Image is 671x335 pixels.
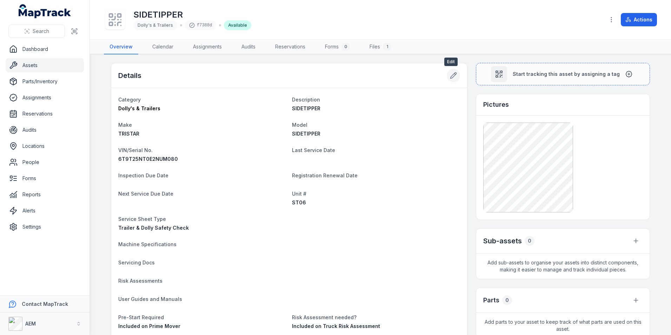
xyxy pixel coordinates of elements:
span: SIDETIPPER [292,131,320,137]
div: 1 [383,42,391,51]
a: Reservations [270,40,311,54]
a: Audits [236,40,261,54]
h3: Parts [483,295,499,305]
a: Audits [6,123,84,137]
span: Category [118,97,141,103]
a: Assignments [187,40,227,54]
span: Description [292,97,320,103]
span: Risk Assessments [118,278,162,284]
a: Calendar [147,40,179,54]
span: SIDETIPPER [292,105,320,111]
span: Dolly's & Trailers [118,105,160,111]
a: Reservations [6,107,84,121]
a: Assets [6,58,84,72]
span: Registration Renewal Date [292,172,358,178]
span: Make [118,122,132,128]
span: Add sub-assets to organise your assets into distinct components, making it easier to manage and t... [476,254,650,279]
span: Last Service Date [292,147,335,153]
span: Included on Prime Mover [118,323,180,329]
a: Parts/Inventory [6,74,84,88]
span: Next Service Due Date [118,191,173,197]
span: Included on Truck Risk Assessment [292,323,380,329]
span: Service Sheet Type [118,216,166,222]
a: People [6,155,84,169]
h3: Pictures [483,100,509,110]
a: Locations [6,139,84,153]
span: Trailer & Dolly Safety Check [118,225,189,231]
div: 0 [502,295,512,305]
a: Forms0 [319,40,356,54]
span: Inspection Due Date [118,172,168,178]
a: Alerts [6,204,84,218]
strong: Contact MapTrack [22,301,68,307]
span: Machine Specifications [118,241,177,247]
button: Start tracking this asset by assigning a tag [476,63,650,85]
h2: Sub-assets [483,236,522,246]
a: MapTrack [19,4,71,18]
a: Files1 [364,40,397,54]
h2: Details [118,71,141,80]
span: Servicing Docs [118,260,155,265]
div: 0 [341,42,350,51]
span: Start tracking this asset by assigning a tag [513,71,620,78]
a: Forms [6,171,84,185]
span: Edit [444,58,458,66]
button: Search [8,25,65,38]
span: VIN/Serial No. [118,147,153,153]
a: Overview [104,40,138,54]
a: Dashboard [6,42,84,56]
div: f7388d [185,20,216,30]
span: 6T9T25NT0E2NUM080 [118,156,178,162]
a: Reports [6,188,84,202]
span: Risk Assessment needed? [292,314,357,320]
span: Unit # [292,191,306,197]
a: Settings [6,220,84,234]
h1: SIDETIPPER [133,9,251,20]
span: User Guides and Manuals [118,296,182,302]
span: Dolly's & Trailers [138,22,173,28]
strong: AEM [25,321,36,327]
span: Model [292,122,307,128]
span: TRISTAR [118,131,139,137]
div: 0 [525,236,534,246]
span: ST06 [292,199,306,205]
span: Search [33,28,49,35]
button: Actions [621,13,657,26]
div: Available [224,20,251,30]
a: Assignments [6,91,84,105]
span: Pre-Start Required [118,314,164,320]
